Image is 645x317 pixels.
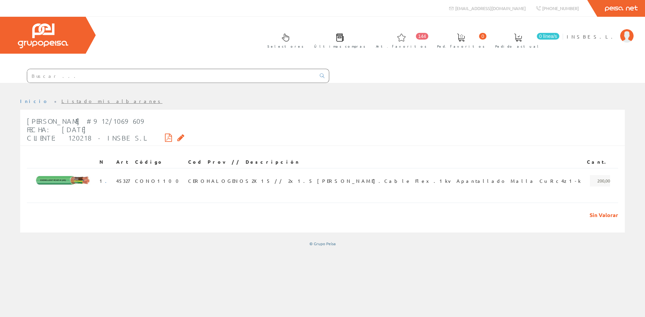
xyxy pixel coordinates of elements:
[165,135,172,140] i: Descargar PDF
[455,5,526,11] span: [EMAIL_ADDRESS][DOMAIN_NAME]
[584,156,613,168] th: Cant.
[114,156,132,168] th: Art
[27,117,149,142] span: [PERSON_NAME] #912/1069609 Fecha: [DATE] Cliente: 120218 - INSBE S.L.
[437,43,485,50] span: Ped. favoritos
[135,175,183,187] span: CONO1100
[567,33,617,40] span: INSBE S.L.
[18,23,68,48] img: Grupo Peisa
[369,28,430,52] a: 144 Art. favoritos
[585,211,618,219] span: Sin Valorar
[99,175,111,187] span: 1
[479,33,486,40] span: 0
[495,43,541,50] span: Pedido actual
[314,43,365,50] span: Últimas compras
[61,98,163,104] a: Listado mis albaranes
[116,175,130,187] span: 45327
[185,156,584,168] th: Cod Prov // Descripción
[567,28,634,34] a: INSBE S.L.
[537,33,559,40] span: 0 línea/s
[376,43,427,50] span: Art. favoritos
[261,28,307,52] a: Selectores
[97,156,114,168] th: N
[20,98,49,104] a: Inicio
[188,175,581,187] span: CEROHALOGENOS2X15 // 2x1.5 [PERSON_NAME].Cable Flex.1kv Apantallado Malla Cu Rc4z1-k
[267,43,304,50] span: Selectores
[20,241,625,247] div: © Grupo Peisa
[416,33,428,40] span: 144
[30,175,94,186] img: Foto artículo (192x31.678068410463)
[132,156,185,168] th: Código
[542,5,579,11] span: [PHONE_NUMBER]
[307,28,369,52] a: Últimas compras
[177,135,184,140] i: Solicitar por email copia firmada
[27,69,316,83] input: Buscar ...
[590,175,610,187] span: 200,00
[105,178,111,184] a: .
